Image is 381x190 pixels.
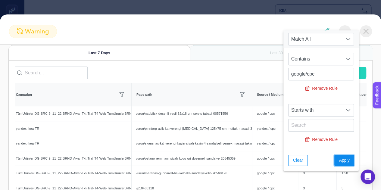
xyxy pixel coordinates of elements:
img: close-dialog [360,25,372,37]
button: Remove Rule [288,134,354,145]
div: 3 [298,166,336,181]
div: /urun/ostano-remmarn-siyah-koyu-gri-dosemeli-sandalye-20545359 [132,151,252,166]
div: /urun/nabbfisk-desenli-yesil-32x18-cm-servis-tabagi-00571556 [132,106,252,121]
span: Remove Rule [312,136,338,143]
span: Apply [339,157,349,164]
div: yandex-ikea-TR​ [11,121,131,136]
div: Last 7 Days [8,45,190,61]
div: Open Intercom Messenger [361,170,375,184]
span: Starts with [289,104,342,116]
span: Feedback [4,2,23,7]
span: Source / Medium [257,92,283,97]
div: TümÜrünler-DG-SRC-9_11_22-BRND-Awar-Txt-Traf-T4-Web-TumUrunlerBRND [11,166,131,181]
img: share [323,28,330,35]
button: Apply [334,155,354,166]
div: TümÜrünler-DG-SRC-9_11_22-BRND-Awar-Txt-Traf-T4-Web-TumUrunlerBRND [11,151,131,166]
div: Last 30 Days [190,45,373,61]
button: Clear [288,155,307,166]
div: yandex / cpc [252,121,298,136]
span: Contains [289,53,342,65]
button: Remove Rule [288,83,354,94]
img: warning [17,28,23,34]
div: /urun/marenas-gunnared-bej-kolcakli-sandalye-kilifi-70568126 [132,166,252,181]
div: TümÜrünler-DG-SRC-9_11_22-BRND-Awar-Txt-Traf-T4-Web-TumUrunlerBRND [11,106,131,121]
div: yandex / cpc [252,136,298,151]
span: warning [25,27,49,36]
span: Remove Rule [312,85,338,92]
span: Clear [293,157,303,164]
input: Search [288,119,354,132]
div: /urun/pinntorp-acik-kahverengi-[MEDICAL_DATA]-125x75-cm-mutfak-masasi-30529467 [132,121,252,136]
span: Page path [136,92,152,97]
input: Search [288,68,354,80]
div: yandex-ikea-TR​ [11,136,131,151]
div: google / cpc [252,106,298,121]
div: /urun/skansnas-kahverengi-kayin-siyah-kayin-4-sandalyeli-yemek-masasi-takimi-39561636 [132,136,252,151]
div: google / cpc [252,151,298,166]
span: Match All [289,33,342,45]
input: Search... [15,67,88,79]
span: Campaign [16,92,32,97]
div: google / cpc [252,166,298,181]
